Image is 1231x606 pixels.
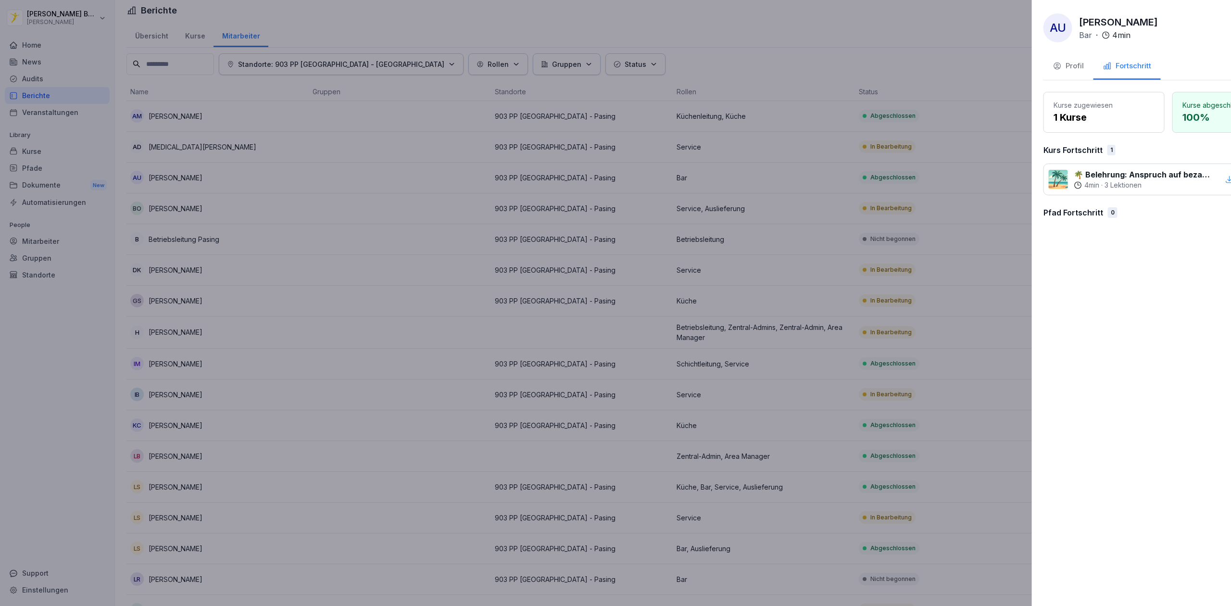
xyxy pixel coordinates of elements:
[1105,180,1142,190] p: 3 Lektionen
[1043,13,1072,42] div: AU
[1043,207,1103,218] p: Pfad Fortschritt
[1079,15,1158,29] p: [PERSON_NAME]
[1074,180,1212,190] div: ·
[1108,207,1118,218] div: 0
[1054,110,1155,125] p: 1 Kurse
[1043,144,1103,156] p: Kurs Fortschritt
[1112,29,1131,41] p: 4 min
[1054,100,1155,110] p: Kurse zugewiesen
[1053,61,1084,72] div: Profil
[1093,54,1161,80] button: Fortschritt
[1084,180,1099,190] p: 4 min
[1079,29,1131,41] div: ·
[1079,29,1092,41] p: Bar
[1043,54,1093,80] button: Profil
[1103,61,1151,72] div: Fortschritt
[1074,169,1212,180] p: 🌴 Belehrung: Anspruch auf bezahlten Erholungsurlaub und [PERSON_NAME]
[1107,145,1116,155] div: 1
